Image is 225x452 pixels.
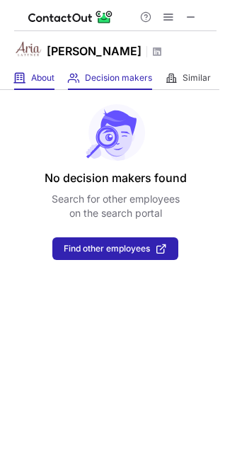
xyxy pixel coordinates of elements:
img: ddb885f2d9e4db34cd7bc50b3369a9d5 [14,35,42,63]
img: No leads found [85,104,146,161]
span: Similar [183,72,211,84]
span: Decision makers [85,72,152,84]
button: Find other employees [52,237,178,260]
h1: [PERSON_NAME] [47,43,142,60]
span: Find other employees [64,244,150,254]
header: No decision makers found [45,169,187,186]
span: About [31,72,54,84]
img: ContactOut v5.3.10 [28,9,113,26]
p: Search for other employees on the search portal [52,192,180,220]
